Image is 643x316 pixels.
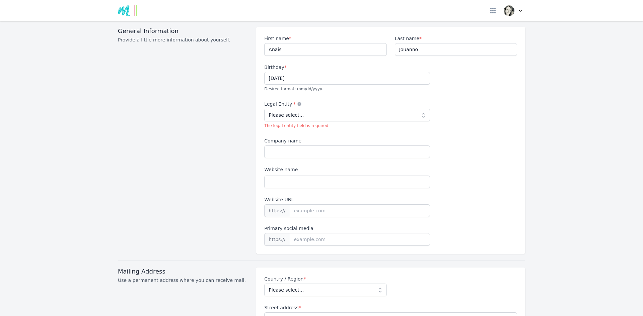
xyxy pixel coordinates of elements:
label: Last name [395,35,517,42]
span: The legal entity field is required [264,123,328,128]
span: https:// [264,233,289,246]
label: Website name [264,166,430,173]
input: mm/dd/yyyy [264,72,430,85]
input: example.com [290,204,430,217]
label: Company name [264,137,430,144]
label: Primary social media [264,225,430,232]
span: Desired format: mm/dd/yyyy. [264,87,323,91]
label: Website URL [264,196,430,203]
p: Provide a little more information about yourself. [118,36,248,43]
label: Legal Entity [264,101,430,107]
input: example.com [290,233,430,246]
span: https:// [264,204,289,217]
label: Birthday [264,64,430,71]
h3: Mailing Address [118,268,248,276]
label: Street address [264,304,517,311]
label: Country / Region [264,276,386,282]
label: First name [264,35,386,42]
p: Use a permanent address where you can receive mail. [118,277,248,284]
h3: General Information [118,27,248,35]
